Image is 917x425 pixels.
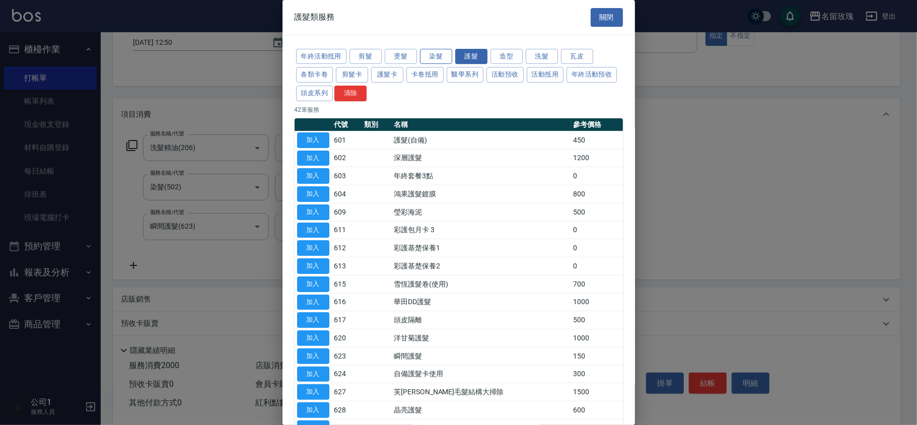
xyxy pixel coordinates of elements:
button: 護髮卡 [371,67,403,83]
button: 剪髮卡 [336,67,368,83]
td: 自備護髮卡使用 [391,365,571,383]
td: 華田DD護髮 [391,293,571,311]
td: 瑩彩海泥 [391,203,571,221]
button: 瓦皮 [561,49,593,64]
td: 彩護基楚保養2 [391,257,571,275]
td: 年終套餐3點 [391,167,571,185]
td: 芙[PERSON_NAME]毛髮結構大掃除 [391,383,571,401]
td: 晶亮護髮 [391,401,571,419]
button: 加入 [297,402,329,418]
button: 卡卷抵用 [406,67,444,83]
td: 450 [571,131,623,149]
button: 造型 [490,49,523,64]
td: 0 [571,239,623,257]
td: 彩護基楚保養1 [391,239,571,257]
button: 清除 [334,86,367,101]
button: 關閉 [591,8,623,27]
td: 627 [332,383,362,401]
button: 活動預收 [486,67,524,83]
td: 620 [332,329,362,347]
td: 602 [332,149,362,167]
td: 700 [571,275,623,293]
span: 護髮類服務 [295,12,335,22]
td: 雪恆護髮卷(使用) [391,275,571,293]
button: 加入 [297,258,329,274]
button: 加入 [297,295,329,310]
td: 616 [332,293,362,311]
button: 活動抵用 [527,67,564,83]
td: 500 [571,311,623,329]
th: 參考價格 [571,118,623,131]
td: 800 [571,185,623,203]
td: 603 [332,167,362,185]
button: 燙髮 [385,49,417,64]
td: 深層護髮 [391,149,571,167]
button: 加入 [297,330,329,346]
td: 624 [332,365,362,383]
th: 類別 [362,118,391,131]
td: 500 [571,203,623,221]
button: 加入 [297,384,329,400]
td: 628 [332,401,362,419]
button: 剪髮 [349,49,382,64]
button: 加入 [297,348,329,364]
td: 1200 [571,149,623,167]
td: 瞬間護髮 [391,347,571,365]
td: 615 [332,275,362,293]
button: 加入 [297,204,329,220]
button: 加入 [297,186,329,202]
td: 300 [571,365,623,383]
button: 加入 [297,151,329,166]
td: 1000 [571,293,623,311]
td: 611 [332,221,362,239]
td: 1000 [571,329,623,347]
button: 醫學系列 [447,67,484,83]
td: 0 [571,167,623,185]
button: 頭皮系列 [296,86,333,101]
td: 鴻果護髮鍍膜 [391,185,571,203]
td: 604 [332,185,362,203]
td: 612 [332,239,362,257]
td: 頭皮隔離 [391,311,571,329]
td: 彩護包月卡 3 [391,221,571,239]
td: 600 [571,401,623,419]
button: 加入 [297,276,329,292]
button: 年終活動抵用 [296,49,346,64]
button: 年終活動預收 [567,67,617,83]
td: 1500 [571,383,623,401]
td: 護髮(自備) [391,131,571,149]
button: 護髮 [455,49,487,64]
button: 加入 [297,312,329,328]
th: 代號 [332,118,362,131]
td: 617 [332,311,362,329]
button: 染髮 [420,49,452,64]
button: 洗髮 [526,49,558,64]
td: 0 [571,221,623,239]
td: 601 [332,131,362,149]
td: 609 [332,203,362,221]
td: 0 [571,257,623,275]
td: 613 [332,257,362,275]
td: 623 [332,347,362,365]
td: 洋甘菊護髮 [391,329,571,347]
button: 加入 [297,367,329,382]
button: 加入 [297,168,329,184]
button: 加入 [297,240,329,256]
th: 名稱 [391,118,571,131]
button: 加入 [297,132,329,148]
button: 各類卡卷 [296,67,333,83]
td: 150 [571,347,623,365]
p: 42 筆服務 [295,105,623,114]
button: 加入 [297,223,329,238]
